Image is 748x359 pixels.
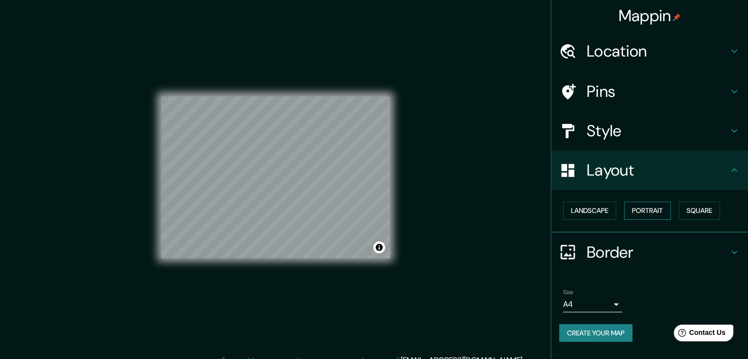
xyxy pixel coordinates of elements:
h4: Style [587,121,728,141]
h4: Location [587,41,728,61]
h4: Border [587,242,728,262]
div: Border [551,233,748,272]
div: Location [551,31,748,71]
div: Style [551,111,748,150]
iframe: Help widget launcher [660,321,737,348]
label: Size [563,288,573,296]
img: pin-icon.png [673,13,681,21]
button: Portrait [624,202,671,220]
div: Pins [551,72,748,111]
canvas: Map [161,96,390,258]
h4: Layout [587,160,728,180]
h4: Pins [587,82,728,101]
div: Layout [551,150,748,190]
button: Square [679,202,720,220]
h4: Mappin [619,6,681,26]
button: Landscape [563,202,616,220]
button: Toggle attribution [373,241,385,253]
div: A4 [563,297,622,312]
button: Create your map [559,324,632,342]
